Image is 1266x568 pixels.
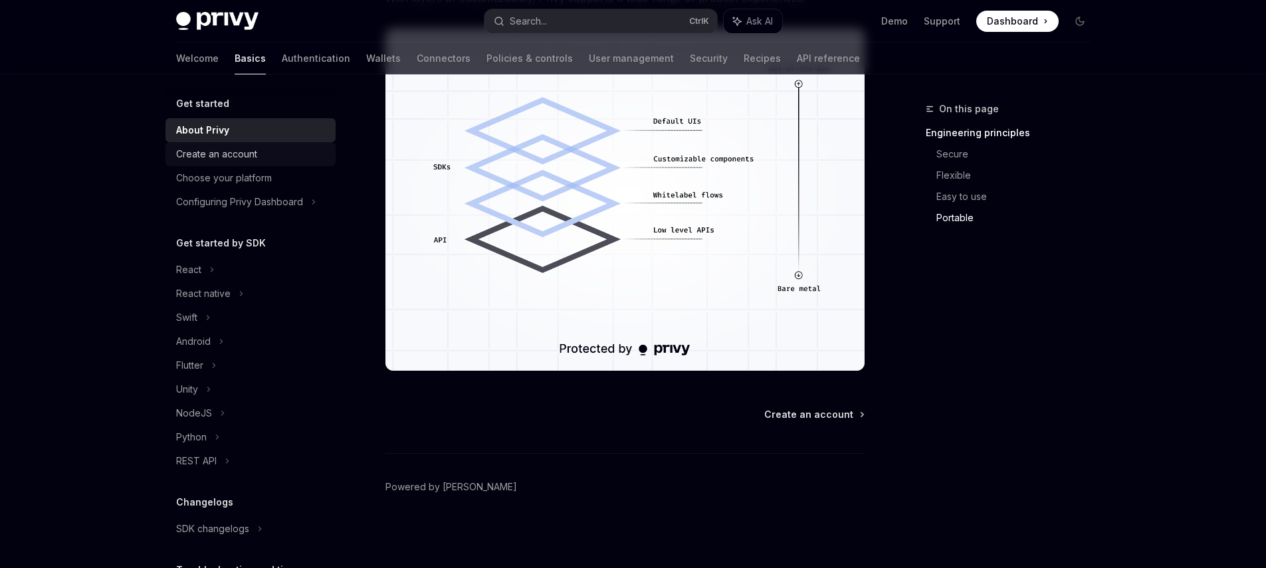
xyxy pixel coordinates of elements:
[165,118,336,142] a: About Privy
[987,15,1038,28] span: Dashboard
[486,43,573,74] a: Policies & controls
[936,186,1101,207] a: Easy to use
[724,9,782,33] button: Ask AI
[235,43,266,74] a: Basics
[176,122,229,138] div: About Privy
[746,15,773,28] span: Ask AI
[176,357,203,373] div: Flutter
[926,122,1101,143] a: Engineering principles
[176,405,212,421] div: NodeJS
[176,429,207,445] div: Python
[176,286,231,302] div: React native
[764,408,863,421] a: Create an account
[176,12,259,31] img: dark logo
[165,166,336,190] a: Choose your platform
[176,381,198,397] div: Unity
[176,170,272,186] div: Choose your platform
[764,408,853,421] span: Create an account
[690,43,728,74] a: Security
[797,43,860,74] a: API reference
[385,29,865,371] img: images/Customization.png
[176,310,197,326] div: Swift
[176,146,257,162] div: Create an account
[366,43,401,74] a: Wallets
[176,521,249,537] div: SDK changelogs
[176,43,219,74] a: Welcome
[176,262,201,278] div: React
[176,453,217,469] div: REST API
[744,43,781,74] a: Recipes
[936,143,1101,165] a: Secure
[385,480,517,494] a: Powered by [PERSON_NAME]
[936,207,1101,229] a: Portable
[176,194,303,210] div: Configuring Privy Dashboard
[924,15,960,28] a: Support
[976,11,1059,32] a: Dashboard
[282,43,350,74] a: Authentication
[176,96,229,112] h5: Get started
[589,43,674,74] a: User management
[176,235,266,251] h5: Get started by SDK
[881,15,908,28] a: Demo
[176,494,233,510] h5: Changelogs
[510,13,547,29] div: Search...
[936,165,1101,186] a: Flexible
[1069,11,1091,32] button: Toggle dark mode
[165,142,336,166] a: Create an account
[417,43,471,74] a: Connectors
[176,333,211,349] div: Android
[939,101,999,117] span: On this page
[689,16,709,27] span: Ctrl K
[484,9,717,33] button: Search...CtrlK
